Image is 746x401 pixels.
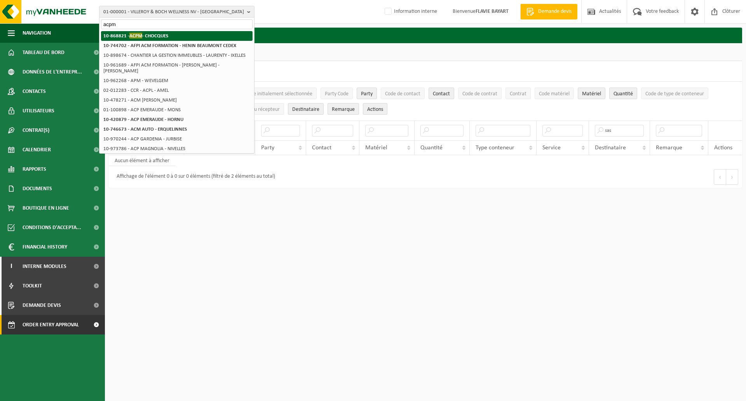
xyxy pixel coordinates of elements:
span: Remarque [656,145,682,151]
button: Actions [363,103,387,115]
span: Demande devis [536,8,573,16]
span: Contrat(s) [23,121,49,140]
span: Remarque [332,107,355,112]
span: Contacts [23,82,46,101]
span: Contact [312,145,331,151]
span: Code de type de conteneur [645,91,704,97]
span: Code de contact [385,91,420,97]
button: Code de contratCode de contrat: Activate to sort [458,88,502,99]
span: Boutique en ligne [23,198,69,218]
span: Destinataire [292,107,319,112]
strong: 10-744702 - AFPI ACM FORMATION - HENIN BEAUMONT CEDEX [103,43,236,48]
span: Navigation [23,23,51,43]
button: Code de type de conteneurCode de type de conteneur: Activate to sort [641,88,708,99]
span: Documents [23,179,52,198]
span: Code de contrat [462,91,497,97]
li: 10-973786 - ACP MAGNOLIA - NIVELLES [101,144,253,154]
button: Party CodeParty Code: Activate to sort [321,88,353,99]
span: Actions [714,145,732,151]
span: Données de l'entrepr... [23,62,82,82]
input: Chercher des succursales liées [101,19,253,29]
span: Order entry approval [23,315,79,334]
span: Interne modules [23,257,66,276]
li: 10-961689 - AFPI ACM FORMATION - [PERSON_NAME] - [PERSON_NAME] [101,60,253,76]
span: 01-000001 - VILLEROY & BOCH WELLNESS NV - [GEOGRAPHIC_DATA] [103,6,244,18]
span: Quantité [614,91,633,97]
button: Previous [714,169,726,185]
span: Code matériel [539,91,570,97]
td: Aucun élément à afficher [109,155,175,166]
label: Information interne [383,6,437,18]
span: ACPM [129,33,142,39]
strong: 10-746673 - ACM AUTO - ERQUELINNES [103,127,187,132]
span: Contrat [510,91,526,97]
li: 10-962268 - APM - WEVELGEM [101,76,253,86]
button: Code de contactCode de contact: Activate to sort [381,88,425,99]
button: ContratContrat: Activate to sort [505,88,531,99]
span: I [8,257,15,276]
span: Conditions d'accepta... [23,218,81,237]
li: 10-478271 - ACM [PERSON_NAME] [101,95,253,105]
span: Actions [367,107,383,112]
button: MatérielMatériel: Activate to sort [578,88,605,99]
button: 01-000001 - VILLEROY & BOCH WELLNESS NV - [GEOGRAPHIC_DATA] [99,6,254,18]
strong: 10-868821 - - CHOCQUES [103,33,168,39]
button: Code matérielCode matériel: Activate to sort [535,88,574,99]
span: Destinataire [595,145,626,151]
span: Tableau de bord [23,43,64,62]
button: PartyParty: Activate to sort [357,88,377,99]
span: Utilisateurs [23,101,54,121]
span: Rapports [23,159,46,179]
button: QuantitéQuantité: Activate to sort [609,88,637,99]
li: 02-012283 - CCR - ACPL - AMEL [101,86,253,95]
span: Demande devis [23,296,61,315]
span: Date initialement sélectionnée [245,91,312,97]
span: Party Code [325,91,349,97]
strong: 10-420879 - ACP EMERAUDE - HORNU [103,117,183,122]
span: Party [261,145,274,151]
button: Next [726,169,738,185]
h2: Order Entry Approval [109,28,742,43]
a: Demande devis [520,4,577,19]
span: Matériel [365,145,387,151]
span: Calendrier [23,140,51,159]
strong: FLAVIE BAYART [476,9,509,14]
span: Contact [433,91,450,97]
li: 10-898674 - CHANTIER LA GESTION IMMEUBLES - LAURENTY - IXELLES [101,51,253,60]
span: Type conteneur [476,145,514,151]
button: Code du récepteurCode du récepteur: Activate to sort [235,103,284,115]
button: Date initialement sélectionnéeDate initialement sélectionnée: Activate to sort [241,88,317,99]
button: RemarqueRemarque: Activate to sort [328,103,359,115]
li: 10-970244 - ACP GARDENIA - JURBISE [101,134,253,144]
span: Service [542,145,561,151]
button: DestinataireDestinataire : Activate to sort [288,103,324,115]
button: ContactContact: Activate to sort [429,88,454,99]
span: Matériel [582,91,601,97]
span: Party [361,91,373,97]
span: Quantité [420,145,443,151]
li: 01-100898 - ACP EMERAUDE - MONS [101,105,253,115]
span: Toolkit [23,276,42,296]
span: Financial History [23,237,67,257]
span: Code du récepteur [239,107,280,112]
div: Affichage de l'élément 0 à 0 sur 0 éléments (filtré de 2 éléments au total) [113,170,275,184]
